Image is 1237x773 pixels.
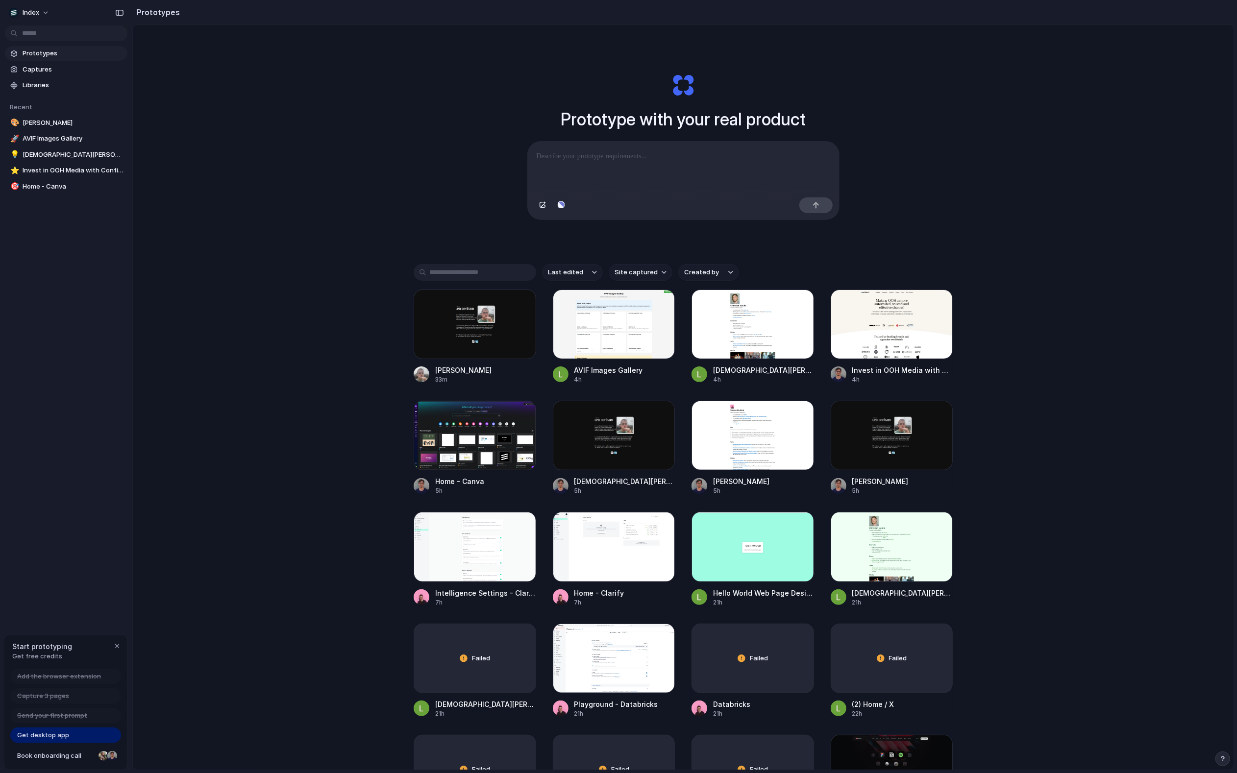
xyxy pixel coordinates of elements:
span: Created by [684,267,719,277]
span: Failed [750,653,768,663]
div: 7h [435,598,536,607]
button: Last edited [542,264,603,281]
div: 4h [713,375,814,384]
div: 🎯 [10,181,17,192]
div: Home - Clarify [574,588,624,598]
div: [DEMOGRAPHIC_DATA][PERSON_NAME] [435,699,536,709]
div: (2) Home / X [852,699,894,709]
div: 22h [852,709,894,718]
a: Home - CanvaHome - Canva5h [414,401,536,495]
div: [PERSON_NAME] [852,476,909,486]
span: Invest in OOH Media with Confidence | Veridooh™ [23,166,124,175]
div: 5h [435,486,484,495]
a: 💡[DEMOGRAPHIC_DATA][PERSON_NAME] [5,147,127,162]
span: Site captured [615,267,658,277]
h2: Prototypes [132,6,180,18]
a: FailedDatabricks21h [692,624,814,718]
a: Playground - DatabricksPlayground - Databricks21h [553,624,675,718]
a: Home - ClarifyHome - Clarify7h [553,512,675,606]
div: 5h [852,486,909,495]
div: [DEMOGRAPHIC_DATA][PERSON_NAME] [852,588,953,598]
span: Book onboarding call [17,751,95,761]
span: Failed [889,653,907,663]
a: Simon Kubica[PERSON_NAME]5h [692,401,814,495]
span: [PERSON_NAME] [23,118,124,128]
div: Databricks [713,699,750,709]
div: 🚀 [10,133,17,145]
a: Invest in OOH Media with Confidence | Veridooh™Invest in OOH Media with Confidence | Veridooh™4h [831,290,953,384]
span: Get free credits [12,652,72,661]
span: Home - Canva [23,182,124,192]
a: Get desktop app [10,727,121,743]
a: Hello World Web Page DesignHello World Web Page Design21h [692,512,814,606]
div: Christian Iacullo [106,750,118,762]
a: 🎯Home - Canva [5,179,127,194]
div: 21h [713,598,814,607]
span: Start prototyping [12,641,72,652]
span: [DEMOGRAPHIC_DATA][PERSON_NAME] [23,150,124,160]
div: [DEMOGRAPHIC_DATA][PERSON_NAME] [713,365,814,375]
h1: Prototype with your real product [561,106,806,132]
a: Captures [5,62,127,77]
div: [PERSON_NAME] [435,365,492,375]
span: Get desktop app [17,730,69,740]
div: Invest in OOH Media with Confidence | Veridooh™ [852,365,953,375]
div: 21h [435,709,536,718]
a: Libraries [5,78,127,93]
div: ⭐ [10,165,17,176]
span: Last edited [548,267,583,277]
div: 7h [574,598,624,607]
a: Leo Denham[PERSON_NAME]5h [831,401,953,495]
button: Site captured [609,264,672,281]
div: Hello World Web Page Design [713,588,814,598]
div: 33m [435,375,492,384]
span: AVIF Images Gallery [23,134,124,144]
span: Index [23,8,39,18]
div: 🎨 [10,117,17,128]
span: Recent [10,103,32,111]
a: Leo Denham[PERSON_NAME]33m [414,290,536,384]
a: Christian Iacullo[DEMOGRAPHIC_DATA][PERSON_NAME]21h [831,512,953,606]
button: 🎨 [9,118,19,128]
div: Playground - Databricks [574,699,658,709]
div: [PERSON_NAME] [713,476,769,486]
div: 4h [574,375,643,384]
button: Created by [678,264,739,281]
button: 🎯 [9,182,19,192]
a: Failed[DEMOGRAPHIC_DATA][PERSON_NAME]21h [414,624,536,718]
span: Failed [472,653,490,663]
a: Prototypes [5,46,127,61]
a: 🎨[PERSON_NAME] [5,116,127,130]
span: Add the browser extension [17,672,101,681]
div: Intelligence Settings - Clarify [435,588,536,598]
span: Capture 3 pages [17,691,69,701]
a: 🚀AVIF Images Gallery [5,131,127,146]
div: 💡 [10,149,17,160]
div: [DEMOGRAPHIC_DATA][PERSON_NAME] [574,476,675,486]
div: 5h [574,486,675,495]
button: 🚀 [9,134,19,144]
a: Christian Iacullo[DEMOGRAPHIC_DATA][PERSON_NAME]5h [553,401,675,495]
div: Nicole Kubica [98,750,109,762]
a: Christian Iacullo[DEMOGRAPHIC_DATA][PERSON_NAME]4h [692,290,814,384]
a: AVIF Images GalleryAVIF Images Gallery4h [553,290,675,384]
span: Captures [23,65,124,74]
div: 5h [713,486,769,495]
span: Prototypes [23,48,124,58]
div: 21h [713,709,750,718]
button: Index [5,5,54,21]
a: ⭐Invest in OOH Media with Confidence | Veridooh™ [5,163,127,178]
div: 4h [852,375,953,384]
button: 💡 [9,150,19,160]
a: Book onboarding call [10,748,121,764]
div: 21h [574,709,658,718]
a: Intelligence Settings - ClarifyIntelligence Settings - Clarify7h [414,512,536,606]
button: ⭐ [9,166,19,175]
span: Send your first prompt [17,711,87,721]
div: Home - Canva [435,476,484,486]
div: 21h [852,598,953,607]
div: AVIF Images Gallery [574,365,643,375]
a: Failed(2) Home / X22h [831,624,953,718]
span: Libraries [23,80,124,90]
